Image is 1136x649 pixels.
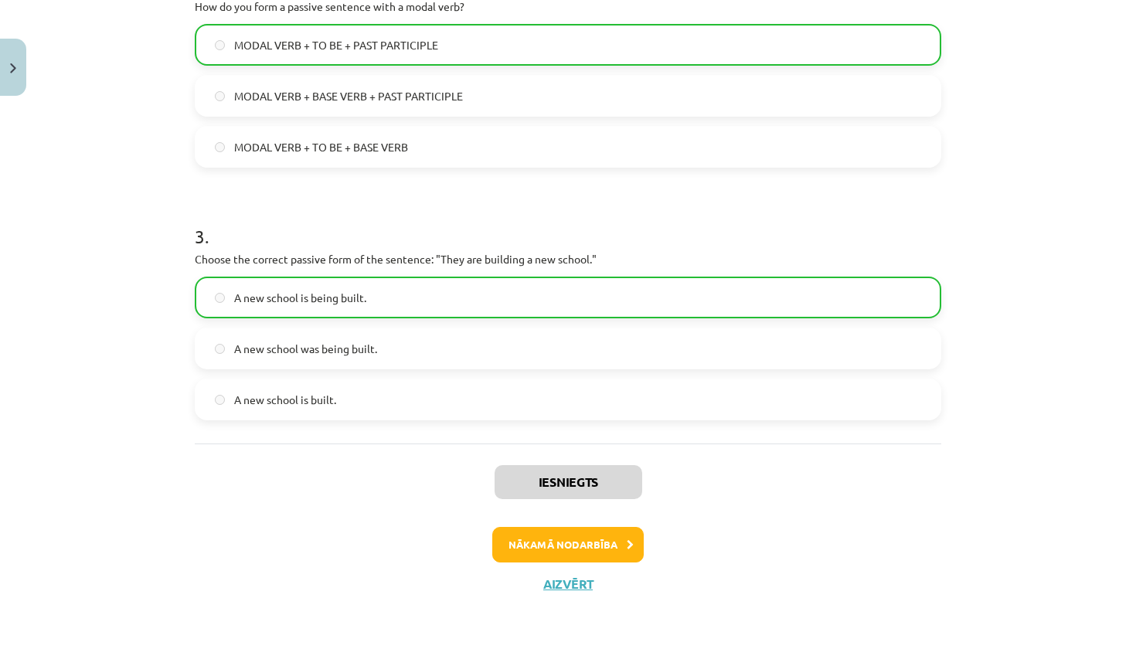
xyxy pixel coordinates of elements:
[234,88,463,104] span: MODAL VERB + BASE VERB + PAST PARTICIPLE
[215,91,225,101] input: MODAL VERB + BASE VERB + PAST PARTICIPLE
[215,142,225,152] input: MODAL VERB + TO BE + BASE VERB
[492,527,644,562] button: Nākamā nodarbība
[215,395,225,405] input: A new school is built.
[234,290,366,306] span: A new school is being built.
[195,251,941,267] p: Choose the correct passive form of the sentence: "They are building a new school."
[215,344,225,354] input: A new school was being built.
[234,341,377,357] span: A new school was being built.
[10,63,16,73] img: icon-close-lesson-0947bae3869378f0d4975bcd49f059093ad1ed9edebbc8119c70593378902aed.svg
[234,37,438,53] span: MODAL VERB + TO BE + PAST PARTICIPLE
[234,392,336,408] span: A new school is built.
[195,199,941,246] h1: 3 .
[539,576,597,592] button: Aizvērt
[215,40,225,50] input: MODAL VERB + TO BE + PAST PARTICIPLE
[234,139,408,155] span: MODAL VERB + TO BE + BASE VERB
[495,465,642,499] button: Iesniegts
[215,293,225,303] input: A new school is being built.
